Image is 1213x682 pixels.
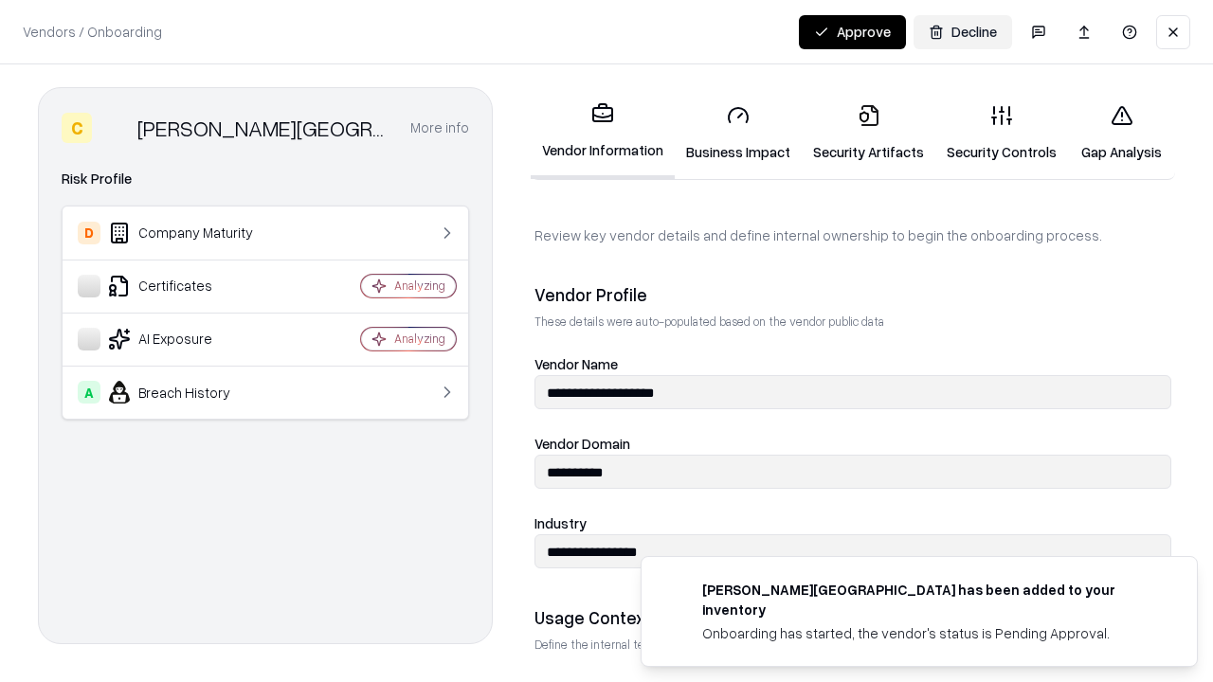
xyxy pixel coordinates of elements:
img: runi.ac.il [664,580,687,602]
button: Decline [914,15,1012,49]
div: Company Maturity [78,222,304,244]
div: Vendor Profile [534,283,1171,306]
p: Define the internal team and reason for using this vendor. This helps assess business relevance a... [534,637,1171,653]
label: Industry [534,514,587,531]
div: D [78,222,100,244]
div: C [62,113,92,143]
a: Business Impact [675,89,802,177]
div: [PERSON_NAME][GEOGRAPHIC_DATA] has been added to your inventory [702,580,1151,619]
img: Reichman University [100,113,130,143]
button: More info [410,111,469,145]
div: [PERSON_NAME][GEOGRAPHIC_DATA] [137,113,388,143]
div: Analyzing [394,331,445,347]
label: Vendor Name [534,355,618,372]
p: These details were auto-populated based on the vendor public data [534,314,1171,330]
div: AI Exposure [78,328,304,350]
div: A [78,381,100,404]
label: Vendor Domain [534,435,630,452]
a: Gap Analysis [1068,89,1175,177]
a: Vendor Information [531,87,675,179]
div: Certificates [78,275,304,297]
p: Review key vendor details and define internal ownership to begin the onboarding process. [534,225,1171,245]
div: Risk Profile [62,168,469,190]
div: Breach History [78,381,304,404]
div: Analyzing [394,278,445,294]
button: Approve [799,15,906,49]
p: Vendors / Onboarding [23,22,162,42]
div: Onboarding has started, the vendor's status is Pending Approval. [702,623,1151,643]
a: Security Controls [935,89,1068,177]
a: Security Artifacts [802,89,935,177]
div: Usage Context [534,606,1171,629]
